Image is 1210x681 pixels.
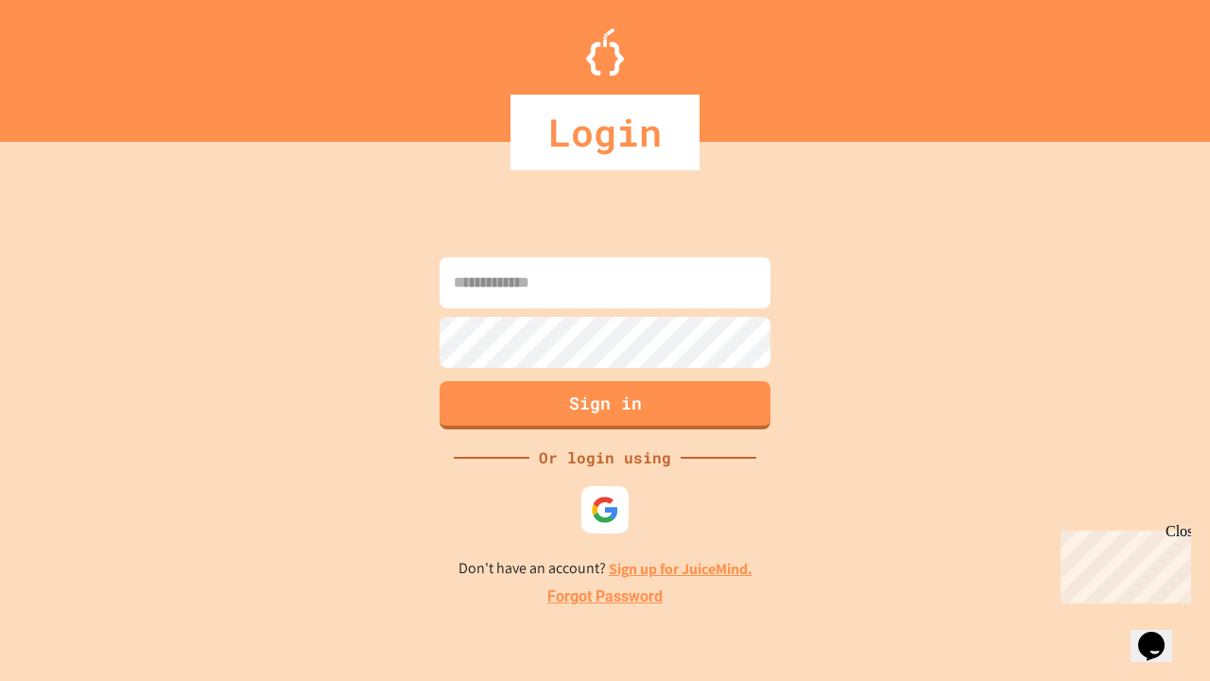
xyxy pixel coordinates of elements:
iframe: chat widget [1131,605,1191,662]
img: google-icon.svg [591,496,619,524]
img: Logo.svg [586,28,624,76]
p: Don't have an account? [458,557,752,581]
a: Forgot Password [547,585,663,608]
a: Sign up for JuiceMind. [609,559,752,579]
div: Or login using [529,446,681,469]
button: Sign in [440,381,770,429]
div: Chat with us now!Close [8,8,130,120]
div: Login [510,95,700,170]
iframe: chat widget [1053,523,1191,603]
